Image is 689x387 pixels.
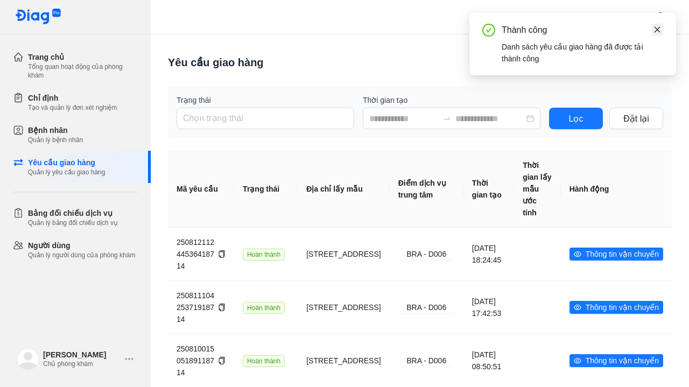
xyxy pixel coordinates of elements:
[514,151,561,228] th: Thời gian lấy mẫu ước tính
[28,52,138,62] div: Trang chủ
[390,151,463,228] th: Điểm dịch vụ trung tâm
[177,290,226,325] div: 25081110425371918714
[401,355,452,367] div: BRA - D006
[17,348,39,370] img: logo
[574,357,581,364] span: eye
[463,228,514,280] td: [DATE] 18:24:45
[586,355,659,367] span: Thông tin vận chuyển
[177,343,226,378] div: 25081001505189118714
[28,168,105,177] div: Quản lý yêu cầu giao hàng
[363,95,540,105] label: Thời gian tạo
[28,62,138,80] div: Tổng quan hoạt động của phòng khám
[586,248,659,260] span: Thông tin vận chuyển
[653,26,661,33] span: close
[609,108,663,129] button: Đặt lại
[234,151,298,228] th: Trạng thái
[574,250,581,258] span: eye
[442,114,451,123] span: swap-right
[570,354,663,367] button: eyeThông tin vận chuyển
[463,151,514,228] th: Thời gian tạo
[218,357,226,364] span: copy
[28,240,135,251] div: Người dùng
[28,208,118,219] div: Bảng đối chiếu dịch vụ
[15,9,61,25] img: logo
[28,219,118,227] div: Quản lý bảng đối chiếu dịch vụ
[243,249,285,261] span: Hoàn thành
[574,304,581,311] span: eye
[482,24,495,37] span: check-circle
[218,250,226,258] span: copy
[306,248,381,260] div: [STREET_ADDRESS]
[569,112,583,125] span: Lọc
[168,55,264,70] div: Yêu cầu giao hàng
[442,114,451,123] span: to
[570,301,663,314] button: eyeThông tin vận chuyển
[28,157,105,168] div: Yêu cầu giao hàng
[28,251,135,259] div: Quản lý người dùng của phòng khám
[306,301,381,313] div: [STREET_ADDRESS]
[570,248,663,261] button: eyeThông tin vận chuyển
[463,334,514,387] td: [DATE] 08:50:51
[177,236,226,272] div: 25081211244536418714
[43,360,121,368] div: Chủ phòng khám
[28,125,83,136] div: Bệnh nhân
[586,301,659,313] span: Thông tin vận chuyển
[401,248,452,261] div: BRA - D006
[298,151,389,228] th: Địa chỉ lấy mẫu
[306,355,381,367] div: [STREET_ADDRESS]
[28,103,117,112] div: Tạo và quản lý đơn xét nghiệm
[243,302,285,314] span: Hoàn thành
[561,151,672,228] th: Hành động
[43,350,121,360] div: [PERSON_NAME]
[218,304,226,311] span: copy
[401,301,452,314] div: BRA - D006
[28,93,117,103] div: Chỉ định
[623,112,649,125] span: Đặt lại
[28,136,83,144] div: Quản lý bệnh nhân
[502,24,663,37] div: Thành công
[243,355,285,367] span: Hoàn thành
[502,41,663,65] div: Danh sách yêu cầu giao hàng đã được tải thành công
[168,151,234,228] th: Mã yêu cầu
[463,280,514,334] td: [DATE] 17:42:53
[177,95,354,105] label: Trạng thái
[549,108,603,129] button: Lọc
